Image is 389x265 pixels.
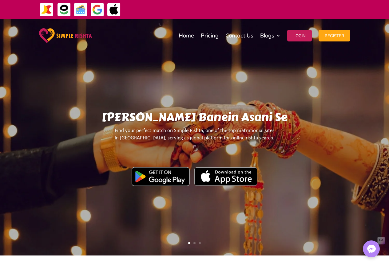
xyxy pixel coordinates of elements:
[365,243,378,255] img: Messenger
[199,242,201,244] a: 3
[179,20,194,51] a: Home
[260,20,280,51] a: Blogs
[90,3,104,17] img: GooglePay-icon
[51,110,338,127] h1: [PERSON_NAME] Banein Asani Se
[193,242,196,244] a: 2
[57,3,71,17] img: EasyPaisa-icon
[132,167,190,186] img: Google Play
[107,3,121,17] img: ApplePay-icon
[40,3,54,17] img: JazzCash-icon
[51,127,338,147] p: Find your perfect match on Simple Rishta, one of the top matrimonial sites in [GEOGRAPHIC_DATA], ...
[319,30,350,41] button: Register
[188,242,190,244] a: 1
[319,20,350,51] a: Register
[74,3,88,17] img: Credit Cards
[287,30,312,41] button: Login
[201,20,219,51] a: Pricing
[287,20,312,51] a: Login
[225,20,253,51] a: Contact Us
